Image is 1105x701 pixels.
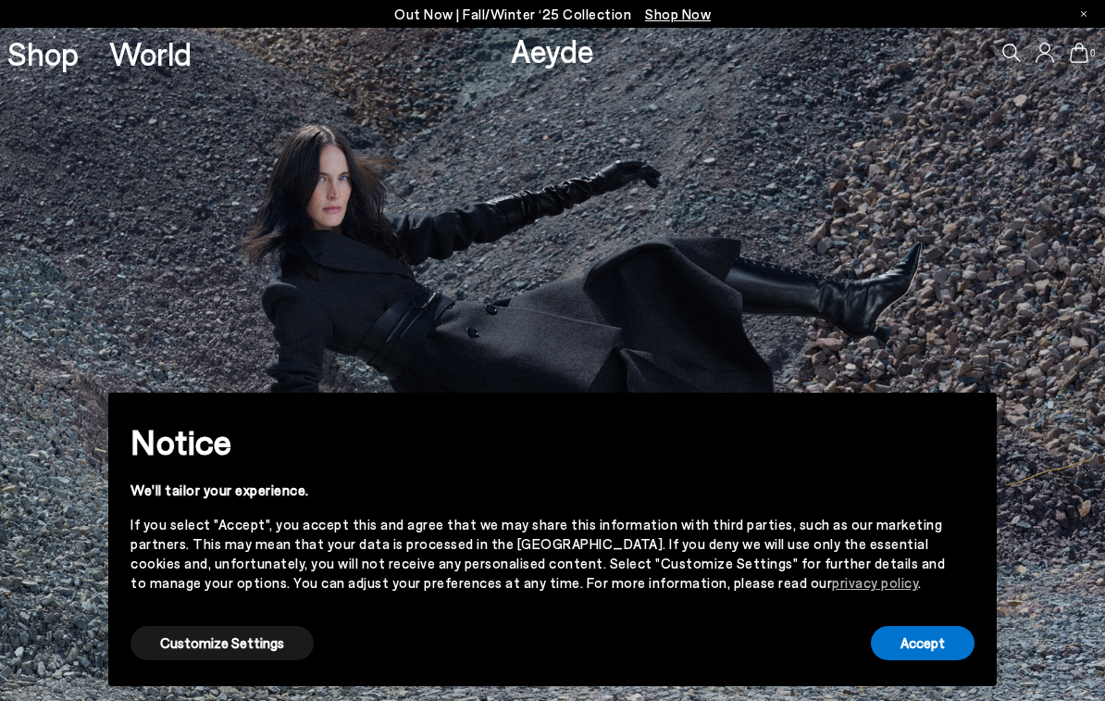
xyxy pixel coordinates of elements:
a: privacy policy [832,574,918,591]
button: Customize Settings [130,626,314,660]
div: If you select "Accept", you accept this and agree that we may share this information with third p... [130,515,945,593]
button: Accept [871,626,975,660]
h2: Notice [130,418,945,466]
span: × [961,407,974,433]
button: Close this notice [945,398,989,443]
div: We'll tailor your experience. [130,481,945,500]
